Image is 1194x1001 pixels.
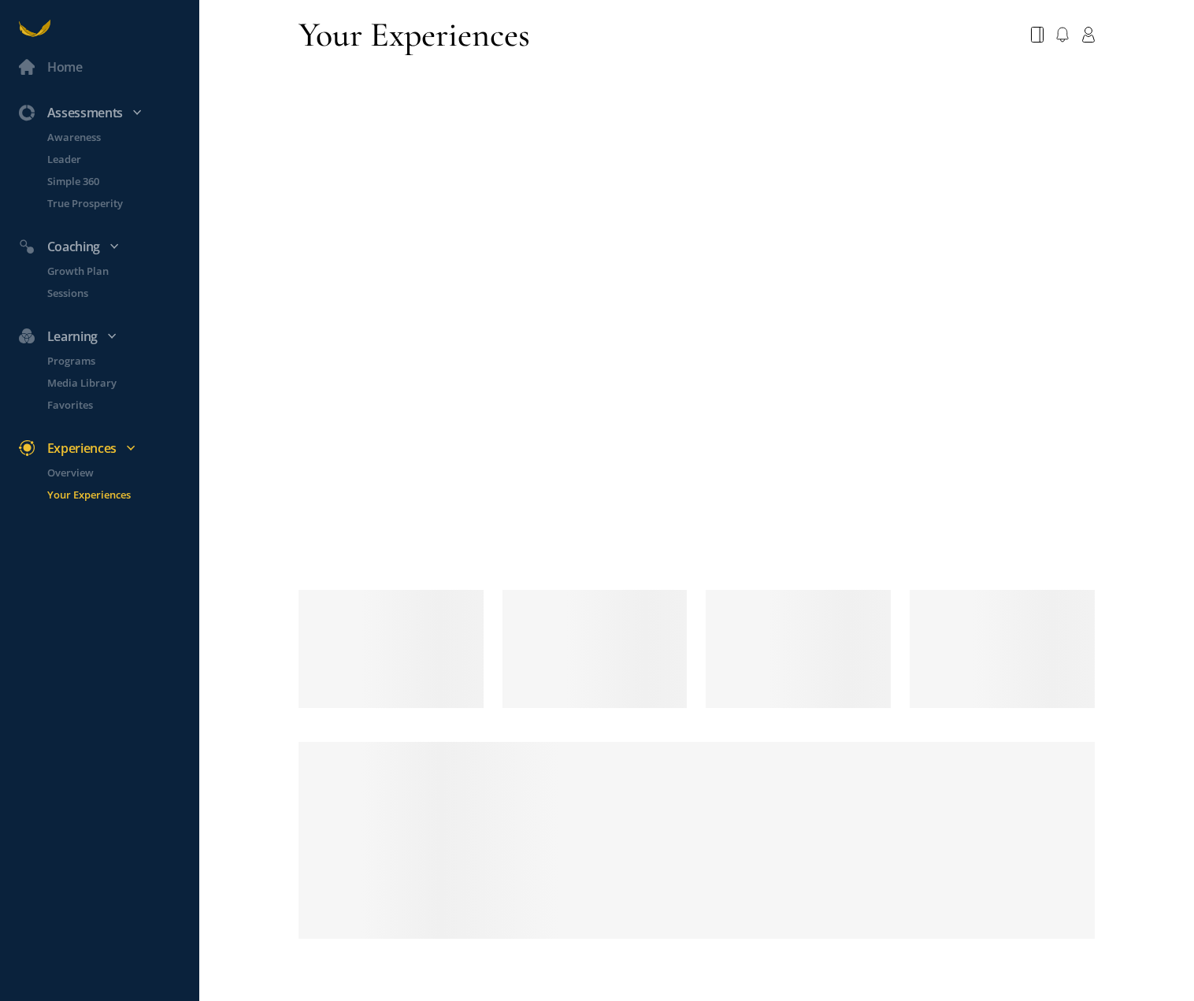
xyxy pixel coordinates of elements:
a: True Prosperity [28,195,199,211]
div: Experiences [9,438,206,458]
div: Learning [9,326,206,347]
a: Sessions [28,285,199,301]
p: Overview [47,465,196,480]
p: Awareness [47,129,196,145]
p: Growth Plan [47,263,196,279]
div: Coaching [9,236,206,257]
div: Assessments [9,102,206,123]
a: Overview [28,465,199,480]
a: Programs [28,353,199,369]
p: Leader [47,151,196,167]
p: True Prosperity [47,195,196,211]
a: Your Experiences [28,487,199,502]
p: Favorites [47,397,196,413]
div: Your Experiences [298,13,530,57]
a: Awareness [28,129,199,145]
a: Simple 360 [28,173,199,189]
p: Simple 360 [47,173,196,189]
p: Media Library [47,375,196,391]
p: Sessions [47,285,196,301]
a: Favorites [28,397,199,413]
p: Programs [47,353,196,369]
a: Growth Plan [28,263,199,279]
a: Leader [28,151,199,167]
div: Home [47,57,83,77]
a: Media Library [28,375,199,391]
p: Your Experiences [47,487,196,502]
